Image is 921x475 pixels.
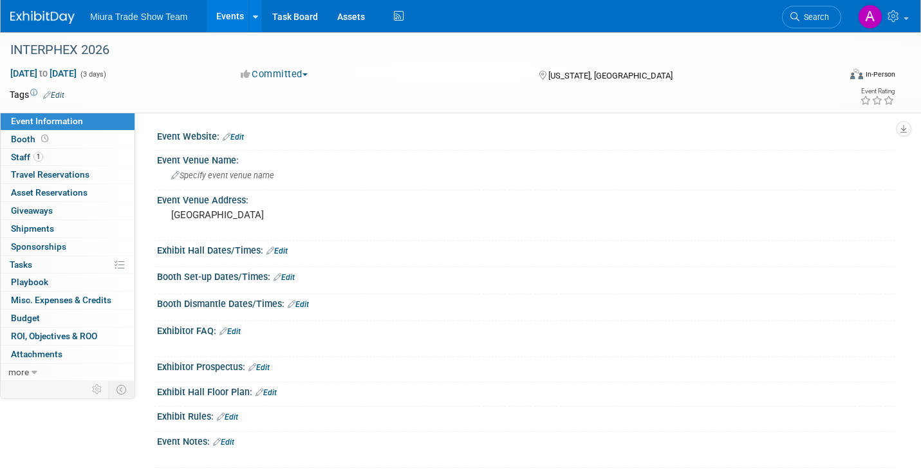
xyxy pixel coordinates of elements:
[799,12,829,22] span: Search
[157,321,895,338] div: Exhibitor FAQ:
[10,259,32,270] span: Tasks
[171,209,451,221] pre: [GEOGRAPHIC_DATA]
[288,300,309,309] a: Edit
[782,6,841,28] a: Search
[11,331,97,341] span: ROI, Objectives & ROO
[10,11,75,24] img: ExhibitDay
[6,39,820,62] div: INTERPHEX 2026
[109,381,135,398] td: Toggle Event Tabs
[11,241,66,252] span: Sponsorships
[860,88,895,95] div: Event Rating
[157,241,895,257] div: Exhibit Hall Dates/Times:
[217,413,238,422] a: Edit
[1,292,135,309] a: Misc. Expenses & Credits
[236,68,313,81] button: Committed
[157,127,895,144] div: Event Website:
[86,381,109,398] td: Personalize Event Tab Strip
[10,88,64,101] td: Tags
[157,267,895,284] div: Booth Set-up Dates/Times:
[157,191,895,207] div: Event Venue Address:
[1,131,135,148] a: Booth
[11,223,54,234] span: Shipments
[1,364,135,381] a: more
[10,68,77,79] span: [DATE] [DATE]
[157,432,895,449] div: Event Notes:
[248,363,270,372] a: Edit
[11,152,43,162] span: Staff
[157,382,895,399] div: Exhibit Hall Floor Plan:
[157,294,895,311] div: Booth Dismantle Dates/Times:
[274,273,295,282] a: Edit
[256,388,277,397] a: Edit
[1,256,135,274] a: Tasks
[1,220,135,237] a: Shipments
[1,113,135,130] a: Event Information
[33,152,43,162] span: 1
[219,327,241,336] a: Edit
[11,277,48,287] span: Playbook
[11,313,40,323] span: Budget
[858,5,882,29] img: Ashley Harris
[157,407,895,424] div: Exhibit Rules:
[213,438,234,447] a: Edit
[11,349,62,359] span: Attachments
[11,116,83,126] span: Event Information
[11,134,51,144] span: Booth
[223,133,244,142] a: Edit
[1,202,135,219] a: Giveaways
[266,247,288,256] a: Edit
[37,68,50,79] span: to
[1,149,135,166] a: Staff1
[157,151,895,167] div: Event Venue Name:
[11,187,88,198] span: Asset Reservations
[1,328,135,345] a: ROI, Objectives & ROO
[1,184,135,201] a: Asset Reservations
[11,205,53,216] span: Giveaways
[850,69,863,79] img: Format-Inperson.png
[764,67,895,86] div: Event Format
[43,91,64,100] a: Edit
[157,357,895,374] div: Exhibitor Prospectus:
[1,310,135,327] a: Budget
[1,166,135,183] a: Travel Reservations
[11,169,89,180] span: Travel Reservations
[1,274,135,291] a: Playbook
[39,134,51,144] span: Booth not reserved yet
[171,171,274,180] span: Specify event venue name
[8,367,29,377] span: more
[865,70,895,79] div: In-Person
[548,71,673,80] span: [US_STATE], [GEOGRAPHIC_DATA]
[11,295,111,305] span: Misc. Expenses & Credits
[1,238,135,256] a: Sponsorships
[90,12,187,22] span: Miura Trade Show Team
[79,70,106,79] span: (3 days)
[1,346,135,363] a: Attachments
